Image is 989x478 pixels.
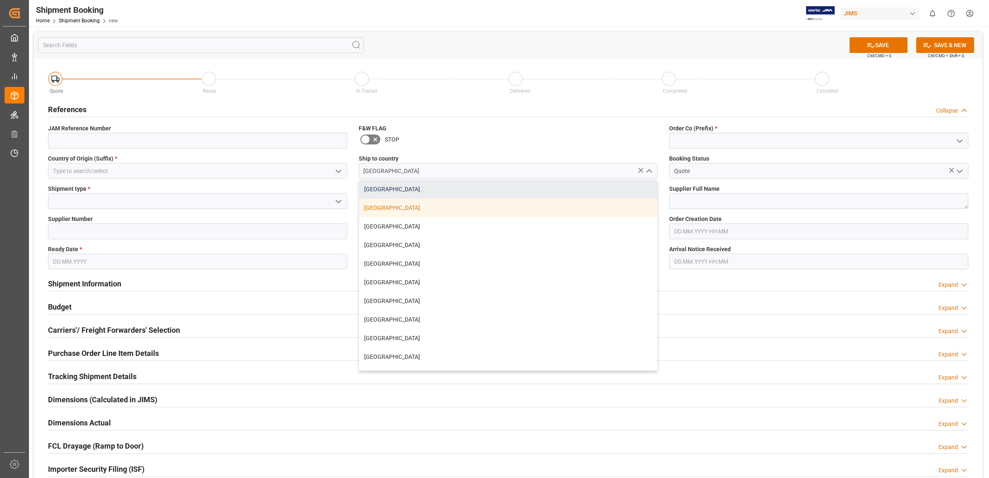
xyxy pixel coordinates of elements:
[48,394,157,405] h2: Dimensions (Calculated in JIMS)
[359,255,658,273] div: [GEOGRAPHIC_DATA]
[38,37,364,53] input: Search Fields
[359,292,658,310] div: [GEOGRAPHIC_DATA]
[939,396,958,405] div: Expand
[48,371,137,382] h2: Tracking Shipment Details
[50,88,63,94] span: Quote
[939,327,958,336] div: Expand
[48,464,144,475] h2: Importer Security Filing (ISF)
[359,154,398,163] span: Ship to country
[806,6,835,21] img: Exertis%20JAM%20-%20Email%20Logo.jpg_1722504956.jpg
[816,88,838,94] span: Cancelled
[669,254,968,269] input: DD.MM.YYYY HH:MM
[48,301,72,312] h2: Budget
[510,88,530,94] span: Delivered
[840,7,920,19] div: JIMS
[48,245,82,254] span: Ready Date
[669,245,731,254] span: Arrival Notice Received
[942,4,960,23] button: Help Center
[669,124,717,133] span: Order Co (Prefix)
[359,329,658,348] div: [GEOGRAPHIC_DATA]
[850,37,907,53] button: SAVE
[48,254,347,269] input: DD.MM.YYYY
[359,217,658,236] div: [GEOGRAPHIC_DATA]
[939,420,958,428] div: Expand
[385,135,399,144] span: STOP
[359,348,658,366] div: [GEOGRAPHIC_DATA]
[928,53,964,59] span: Ctrl/CMD + Shift + S
[939,350,958,359] div: Expand
[663,88,687,94] span: Completed
[48,417,111,428] h2: Dimensions Actual
[359,199,658,217] div: [GEOGRAPHIC_DATA]
[669,215,722,223] span: Order Creation Date
[953,165,965,178] button: open menu
[840,5,923,21] button: JIMS
[359,124,386,133] span: F&W FLAG
[867,53,891,59] span: Ctrl/CMD + S
[48,324,180,336] h2: Carriers'/ Freight Forwarders' Selection
[359,366,658,385] div: [GEOGRAPHIC_DATA]
[48,154,117,163] span: Country of Origin (Suffix)
[203,88,216,94] span: Ready
[48,104,86,115] h2: References
[923,4,942,23] button: show 0 new notifications
[48,124,111,133] span: JAM Reference Number
[916,37,974,53] button: SAVE & NEW
[36,18,50,24] a: Home
[939,373,958,382] div: Expand
[939,281,958,289] div: Expand
[331,195,344,208] button: open menu
[642,165,655,178] button: close menu
[48,215,93,223] span: Supplier Number
[669,154,709,163] span: Booking Status
[48,278,121,289] h2: Shipment Information
[356,88,377,94] span: In-Transit
[359,310,658,329] div: [GEOGRAPHIC_DATA]
[36,4,118,16] div: Shipment Booking
[936,106,958,115] div: Collapse
[939,304,958,312] div: Expand
[48,163,347,179] input: Type to search/select
[953,135,965,147] button: open menu
[59,18,100,24] a: Shipment Booking
[669,185,720,193] span: Supplier Full Name
[939,443,958,452] div: Expand
[359,236,658,255] div: [GEOGRAPHIC_DATA]
[939,466,958,475] div: Expand
[48,348,159,359] h2: Purchase Order Line Item Details
[359,180,658,199] div: [GEOGRAPHIC_DATA]
[331,165,344,178] button: open menu
[359,273,658,292] div: [GEOGRAPHIC_DATA]
[48,440,144,452] h2: FCL Drayage (Ramp to Door)
[669,223,968,239] input: DD.MM.YYYY HH:MM
[48,185,90,193] span: Shipment type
